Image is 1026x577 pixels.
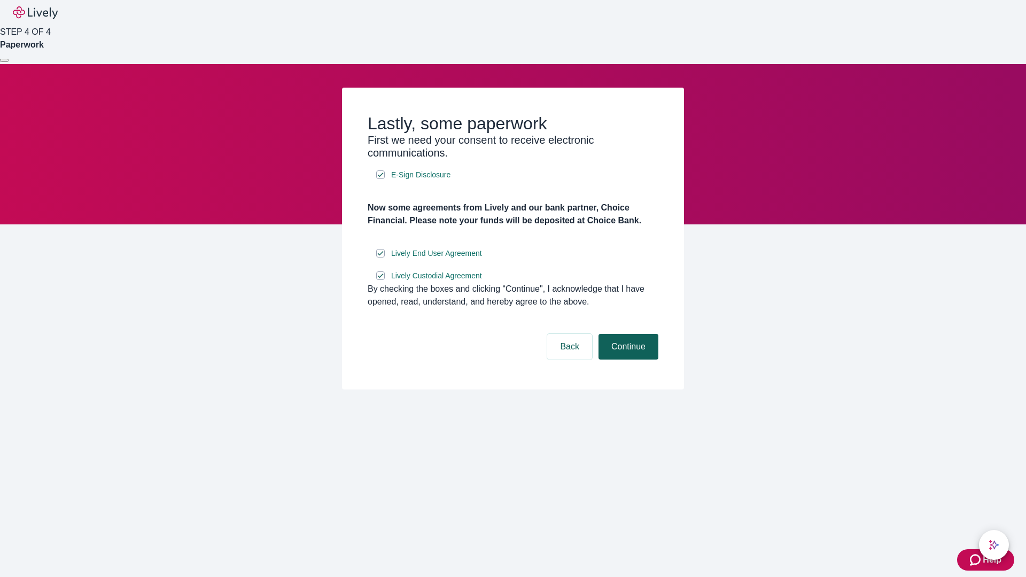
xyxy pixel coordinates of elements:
[391,248,482,259] span: Lively End User Agreement
[368,134,658,159] h3: First we need your consent to receive electronic communications.
[957,549,1014,571] button: Zendesk support iconHelp
[547,334,592,360] button: Back
[389,168,453,182] a: e-sign disclosure document
[391,169,450,181] span: E-Sign Disclosure
[368,113,658,134] h2: Lastly, some paperwork
[368,201,658,227] h4: Now some agreements from Lively and our bank partner, Choice Financial. Please note your funds wi...
[970,553,983,566] svg: Zendesk support icon
[391,270,482,282] span: Lively Custodial Agreement
[598,334,658,360] button: Continue
[389,247,484,260] a: e-sign disclosure document
[989,540,999,550] svg: Lively AI Assistant
[979,530,1009,560] button: chat
[13,6,58,19] img: Lively
[389,269,484,283] a: e-sign disclosure document
[368,283,658,308] div: By checking the boxes and clicking “Continue", I acknowledge that I have opened, read, understand...
[983,553,1001,566] span: Help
